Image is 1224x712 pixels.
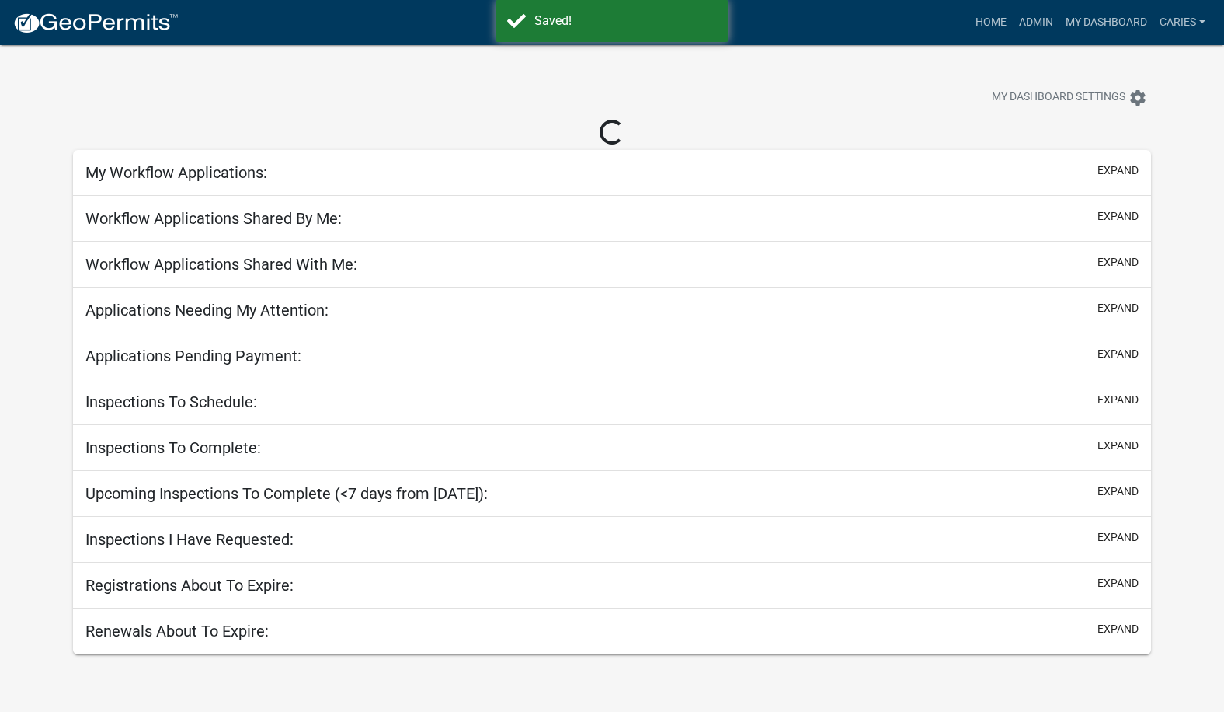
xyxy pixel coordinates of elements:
[992,89,1125,107] span: My Dashboard Settings
[1059,8,1153,37] a: My Dashboard
[85,530,294,549] h5: Inspections I Have Requested:
[1097,254,1139,270] button: expand
[979,82,1160,113] button: My Dashboard Settingssettings
[85,347,301,365] h5: Applications Pending Payment:
[1097,392,1139,408] button: expand
[1013,8,1059,37] a: Admin
[1097,346,1139,362] button: expand
[85,484,488,503] h5: Upcoming Inspections To Complete (<7 days from [DATE]):
[85,301,329,319] h5: Applications Needing My Attention:
[85,438,261,457] h5: Inspections To Complete:
[1097,483,1139,500] button: expand
[1097,208,1139,225] button: expand
[1097,575,1139,592] button: expand
[85,622,269,640] h5: Renewals About To Expire:
[85,209,342,228] h5: Workflow Applications Shared By Me:
[85,576,294,595] h5: Registrations About To Expire:
[1097,621,1139,637] button: expand
[1128,89,1147,107] i: settings
[85,255,357,274] h5: Workflow Applications Shared With Me:
[1097,529,1139,546] button: expand
[85,393,257,411] h5: Inspections To Schedule:
[534,12,717,30] div: Saved!
[85,163,267,182] h5: My Workflow Applications:
[1097,162,1139,179] button: expand
[1153,8,1212,37] a: CarieS
[1097,438,1139,454] button: expand
[969,8,1013,37] a: Home
[1097,300,1139,316] button: expand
